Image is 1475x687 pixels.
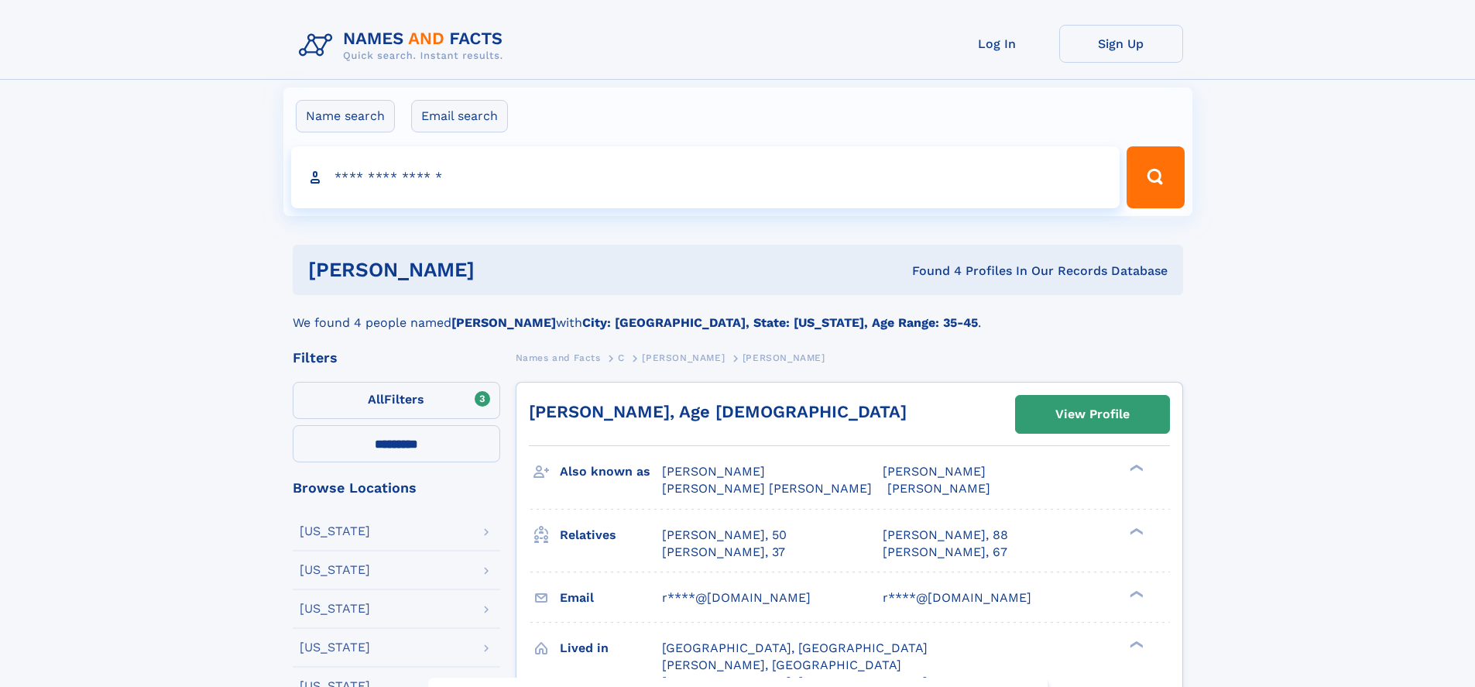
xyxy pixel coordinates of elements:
[1016,396,1169,433] a: View Profile
[293,481,500,495] div: Browse Locations
[1126,463,1144,473] div: ❯
[883,544,1007,561] a: [PERSON_NAME], 67
[300,641,370,654] div: [US_STATE]
[662,481,872,496] span: [PERSON_NAME] [PERSON_NAME]
[1059,25,1183,63] a: Sign Up
[662,544,785,561] a: [PERSON_NAME], 37
[618,352,625,363] span: C
[291,146,1120,208] input: search input
[516,348,601,367] a: Names and Facts
[560,522,662,548] h3: Relatives
[293,295,1183,332] div: We found 4 people named with .
[883,527,1008,544] a: [PERSON_NAME], 88
[642,352,725,363] span: [PERSON_NAME]
[411,100,508,132] label: Email search
[662,658,901,672] span: [PERSON_NAME], [GEOGRAPHIC_DATA]
[1055,397,1130,432] div: View Profile
[662,641,928,655] span: [GEOGRAPHIC_DATA], [GEOGRAPHIC_DATA]
[300,603,370,615] div: [US_STATE]
[1126,639,1144,649] div: ❯
[451,315,556,330] b: [PERSON_NAME]
[560,459,662,485] h3: Also known as
[618,348,625,367] a: C
[887,481,990,496] span: [PERSON_NAME]
[662,527,787,544] a: [PERSON_NAME], 50
[883,464,986,479] span: [PERSON_NAME]
[743,352,825,363] span: [PERSON_NAME]
[308,260,694,280] h1: [PERSON_NAME]
[582,315,978,330] b: City: [GEOGRAPHIC_DATA], State: [US_STATE], Age Range: 35-45
[300,564,370,576] div: [US_STATE]
[642,348,725,367] a: [PERSON_NAME]
[368,392,384,407] span: All
[293,351,500,365] div: Filters
[1126,589,1144,599] div: ❯
[662,464,765,479] span: [PERSON_NAME]
[1127,146,1184,208] button: Search Button
[935,25,1059,63] a: Log In
[529,402,907,421] a: [PERSON_NAME], Age [DEMOGRAPHIC_DATA]
[293,382,500,419] label: Filters
[560,635,662,661] h3: Lived in
[693,263,1168,280] div: Found 4 Profiles In Our Records Database
[560,585,662,611] h3: Email
[293,25,516,67] img: Logo Names and Facts
[296,100,395,132] label: Name search
[300,525,370,538] div: [US_STATE]
[1126,526,1144,536] div: ❯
